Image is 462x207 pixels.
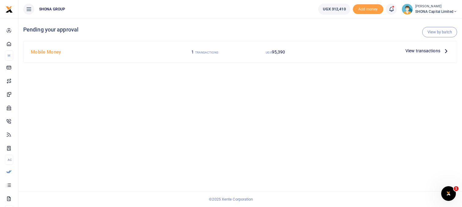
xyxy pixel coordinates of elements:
[422,27,457,37] a: View by batch
[454,186,459,191] span: 1
[195,51,218,54] small: TRANSACTIONS
[5,155,13,165] li: Ac
[323,6,346,12] span: UGX 312,410
[405,47,440,54] span: View transactions
[6,6,13,13] img: logo-small
[402,4,457,15] a: profile-user [PERSON_NAME] SHONA Capital Limited
[316,4,353,15] li: Wallet ballance
[23,26,457,33] h4: Pending your approval
[272,50,285,54] span: 95,390
[441,186,456,201] iframe: Intercom live chat
[402,4,413,15] img: profile-user
[353,4,383,14] li: Toup your wallet
[31,49,167,55] h4: Mobile Money
[318,4,350,15] a: UGX 312,410
[415,9,457,14] span: SHONA Capital Limited
[353,6,383,11] a: Add money
[191,50,194,54] span: 1
[415,4,457,9] small: [PERSON_NAME]
[266,51,272,54] small: UGX
[37,6,68,12] span: SHONA GROUP
[6,7,13,11] a: logo-small logo-large logo-large
[353,4,383,14] span: Add money
[5,50,13,61] li: M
